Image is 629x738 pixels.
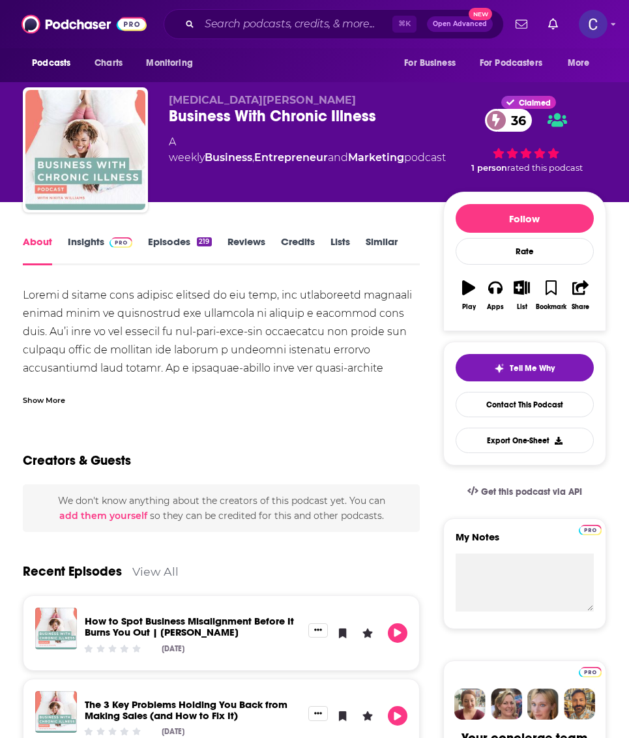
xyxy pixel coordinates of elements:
[519,100,551,106] span: Claimed
[572,303,589,311] div: Share
[535,272,567,319] button: Bookmark
[388,706,407,726] button: Play
[333,706,353,726] button: Bookmark Episode
[456,392,594,417] a: Contact This Podcast
[23,51,87,76] button: open menu
[59,510,147,521] button: add them yourself
[308,623,328,638] button: Show More Button
[162,727,184,736] div: [DATE]
[579,10,607,38] span: Logged in as publicityxxtina
[510,363,555,374] span: Tell Me Why
[498,109,533,132] span: 36
[568,54,590,72] span: More
[328,151,348,164] span: and
[358,623,377,643] button: Leave a Rating
[395,51,472,76] button: open menu
[579,523,602,535] a: Pro website
[579,667,602,677] img: Podchaser Pro
[35,608,77,649] img: How to Spot Business Misalignment Before It Burns You Out | Jason Winters
[23,235,52,265] a: About
[35,691,77,733] img: The 3 Key Problems Holding You Back from Making Sales (and How to Fix It)
[446,94,606,175] div: Claimed36 1 personrated this podcast
[164,9,504,39] div: Search podcasts, credits, & more...
[146,54,192,72] span: Monitoring
[567,272,594,319] button: Share
[281,235,315,265] a: Credits
[517,303,527,311] div: List
[491,688,522,720] img: Barbara Profile
[227,235,265,265] a: Reviews
[23,286,420,560] div: Loremi d sitame cons adipisc elitsed do eiu temp, inc utlaboreetd magnaali enimad minim ve quisno...
[330,235,350,265] a: Lists
[482,272,509,319] button: Apps
[83,643,142,653] div: Community Rating: 0 out of 5
[358,706,377,726] button: Leave a Rating
[162,644,184,653] div: [DATE]
[85,698,287,722] a: The 3 Key Problems Holding You Back from Making Sales (and How to Fix It)
[508,272,535,319] button: List
[68,235,132,265] a: InsightsPodchaser Pro
[456,238,594,265] div: Rate
[564,688,595,720] img: Jon Profile
[95,54,123,72] span: Charts
[471,51,561,76] button: open menu
[308,706,328,720] button: Show More Button
[86,51,130,76] a: Charts
[366,235,398,265] a: Similar
[456,354,594,381] button: tell me why sparkleTell Me Why
[392,16,417,33] span: ⌘ K
[205,151,252,164] a: Business
[456,428,594,453] button: Export One-Sheet
[23,563,122,580] a: Recent Episodes
[348,151,404,164] a: Marketing
[58,495,385,521] span: We don't know anything about the creators of this podcast yet . You can so they can be credited f...
[137,51,209,76] button: open menu
[579,665,602,677] a: Pro website
[23,452,131,469] h2: Creators & Guests
[579,525,602,535] img: Podchaser Pro
[579,10,607,38] button: Show profile menu
[32,54,70,72] span: Podcasts
[252,151,254,164] span: ,
[83,727,142,737] div: Community Rating: 0 out of 5
[427,16,493,32] button: Open AdvancedNew
[254,151,328,164] a: Entrepreneur
[456,272,482,319] button: Play
[110,237,132,248] img: Podchaser Pro
[388,623,407,643] button: Play
[169,134,446,166] div: A weekly podcast
[462,303,476,311] div: Play
[469,8,492,20] span: New
[132,565,179,578] a: View All
[404,54,456,72] span: For Business
[456,204,594,233] button: Follow
[527,688,559,720] img: Jules Profile
[85,615,294,638] a: How to Spot Business Misalignment Before It Burns You Out | Jason Winters
[507,163,583,173] span: rated this podcast
[456,531,594,553] label: My Notes
[433,21,487,27] span: Open Advanced
[333,623,353,643] button: Bookmark Episode
[559,51,606,76] button: open menu
[579,10,607,38] img: User Profile
[536,303,566,311] div: Bookmark
[487,303,504,311] div: Apps
[485,109,533,132] a: 36
[22,12,147,37] img: Podchaser - Follow, Share and Rate Podcasts
[494,363,505,374] img: tell me why sparkle
[148,235,211,265] a: Episodes219
[25,90,145,210] img: Business With Chronic Illness
[199,14,392,35] input: Search podcasts, credits, & more...
[471,163,507,173] span: 1 person
[480,54,542,72] span: For Podcasters
[543,13,563,35] a: Show notifications dropdown
[197,237,211,246] div: 219
[510,13,533,35] a: Show notifications dropdown
[481,486,582,497] span: Get this podcast via API
[169,94,356,106] span: [MEDICAL_DATA][PERSON_NAME]
[454,688,486,720] img: Sydney Profile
